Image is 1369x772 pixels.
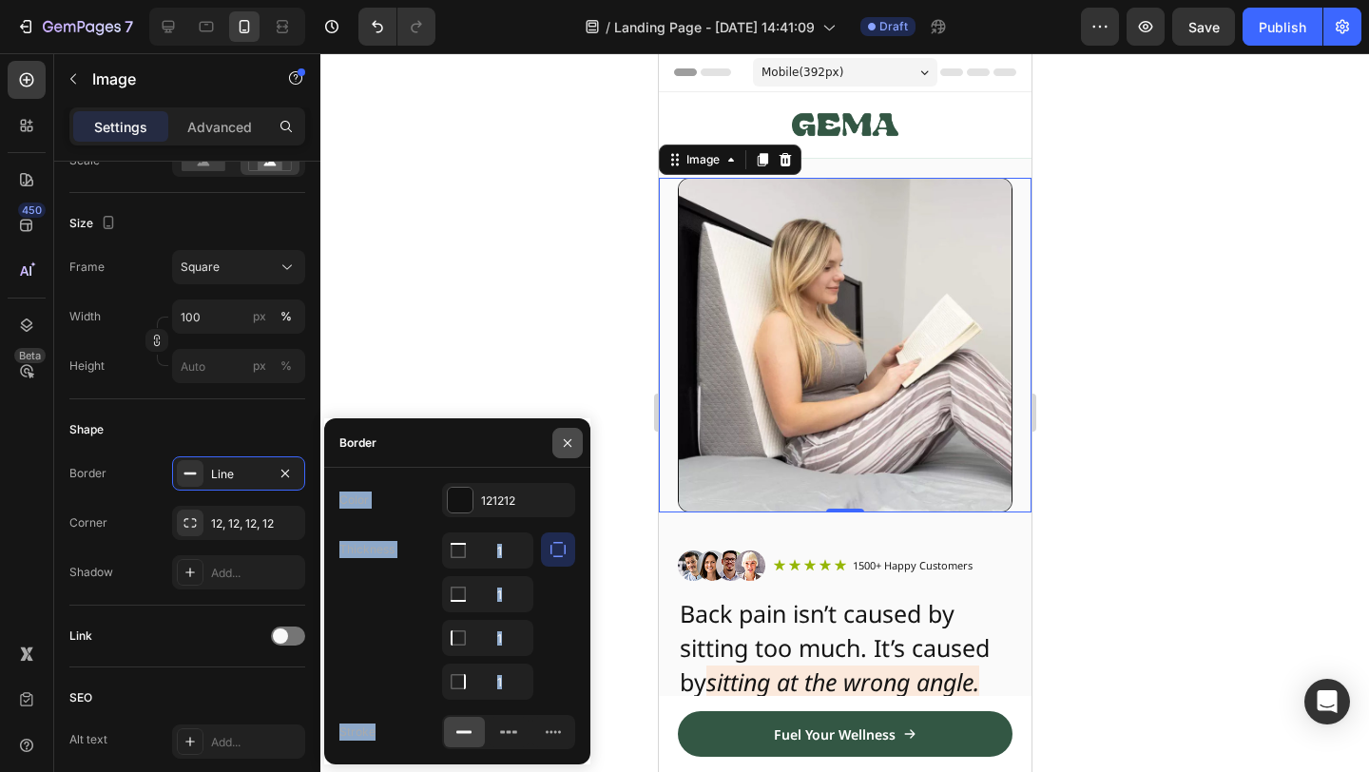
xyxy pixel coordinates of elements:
div: Shadow [69,564,113,581]
p: 7 [125,15,133,38]
div: 12, 12, 12, 12 [211,515,300,532]
div: Scale [69,152,100,169]
button: % [248,305,271,328]
button: 7 [8,8,142,46]
div: % [280,357,292,375]
div: Line [211,466,266,483]
label: Frame [69,259,105,276]
div: % [280,308,292,325]
div: Thickness [339,541,395,558]
button: % [248,355,271,377]
span: / [606,17,610,37]
div: Corner [69,514,107,531]
div: Beta [14,348,46,363]
div: Add... [211,734,300,751]
div: Undo/Redo [358,8,435,46]
span: Landing Page - [DATE] 14:41:09 [614,17,815,37]
div: Border [339,434,376,452]
button: Save [1172,8,1235,46]
div: 450 [18,203,46,218]
p: Advanced [187,117,252,137]
div: Open Intercom Messenger [1304,679,1350,724]
p: Image [92,68,254,90]
p: Settings [94,117,147,137]
button: px [275,305,298,328]
button: Publish [1243,8,1322,46]
input: px% [172,299,305,334]
input: Auto [443,665,532,699]
div: Publish [1259,17,1306,37]
div: Shape [69,421,104,438]
div: Color [339,492,369,509]
iframe: Design area [659,53,1032,772]
div: Add... [211,565,300,582]
div: Stroke [339,724,376,741]
div: 121212 [481,492,570,510]
div: SEO [69,689,92,706]
button: px [275,355,298,377]
input: Auto [443,577,532,611]
div: Size [69,211,120,237]
input: Auto [443,533,532,568]
span: Save [1188,19,1220,35]
input: px% [172,349,305,383]
button: Square [172,250,305,284]
div: Alt text [69,731,107,748]
div: Border [69,465,106,482]
div: px [253,308,266,325]
div: px [253,357,266,375]
span: Square [181,259,220,276]
label: Height [69,357,105,375]
label: Width [69,308,101,325]
span: Draft [879,18,908,35]
input: Auto [443,621,532,655]
div: Link [69,627,92,645]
